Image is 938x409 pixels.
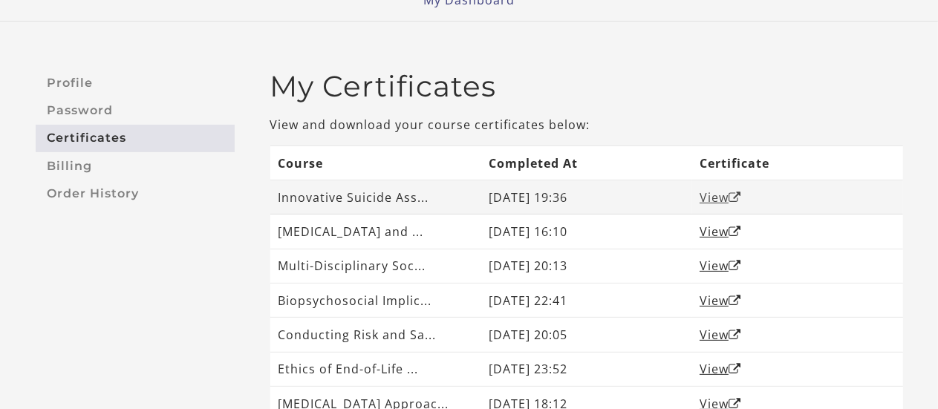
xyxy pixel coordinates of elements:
a: ViewOpen in a new window [700,361,741,377]
i: Open in a new window [729,363,741,375]
td: [DATE] 19:36 [481,180,692,215]
td: Ethics of End-of-Life ... [270,352,481,386]
a: Profile [36,69,235,96]
td: Innovative Suicide Ass... [270,180,481,215]
td: Conducting Risk and Sa... [270,318,481,352]
a: ViewOpen in a new window [700,292,741,309]
td: [MEDICAL_DATA] and ... [270,215,481,249]
td: [DATE] 22:41 [481,284,692,318]
td: [DATE] 23:52 [481,352,692,386]
h2: My Certificates [270,69,903,104]
a: Password [36,96,235,124]
i: Open in a new window [729,295,741,307]
td: Biopsychosocial Implic... [270,284,481,318]
a: ViewOpen in a new window [700,223,741,240]
td: [DATE] 20:05 [481,318,692,352]
i: Open in a new window [729,260,741,272]
th: Course [270,145,481,180]
a: ViewOpen in a new window [700,189,741,206]
i: Open in a new window [729,192,741,203]
th: Completed At [481,145,692,180]
th: Certificate [692,145,903,180]
i: Open in a new window [729,329,741,341]
td: [DATE] 16:10 [481,215,692,249]
i: Open in a new window [729,226,741,238]
a: ViewOpen in a new window [700,258,741,274]
a: Billing [36,152,235,180]
a: Certificates [36,125,235,152]
p: View and download your course certificates below: [270,116,903,134]
td: [DATE] 20:13 [481,249,692,283]
a: ViewOpen in a new window [700,327,741,343]
a: Order History [36,180,235,207]
td: Multi-Disciplinary Soc... [270,249,481,283]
